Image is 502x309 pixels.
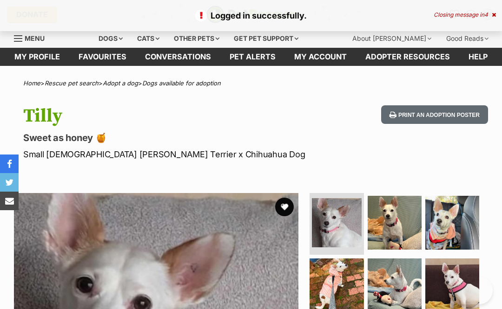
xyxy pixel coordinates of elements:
[45,79,99,87] a: Rescue pet search
[131,29,166,48] div: Cats
[23,148,308,161] p: Small [DEMOGRAPHIC_DATA] [PERSON_NAME] Terrier x Chihuahua Dog
[356,48,459,66] a: Adopter resources
[92,29,129,48] div: Dogs
[368,196,422,250] img: Photo of Tilly
[9,9,493,22] p: Logged in successfully.
[25,34,45,42] span: Menu
[227,29,305,48] div: Get pet support
[346,29,438,48] div: About [PERSON_NAME]
[434,12,496,18] div: Closing message in
[220,48,285,66] a: Pet alerts
[285,48,356,66] a: My account
[275,198,294,216] button: favourite
[381,105,488,124] button: Print an adoption poster
[484,11,488,18] span: 4
[23,79,40,87] a: Home
[23,105,308,127] h1: Tilly
[459,48,497,66] a: Help
[136,48,220,66] a: conversations
[443,277,493,304] iframe: Help Scout Beacon - Open
[14,29,51,46] a: Menu
[23,131,308,144] p: Sweet as honey 🍯
[69,48,136,66] a: Favourites
[425,196,479,250] img: Photo of Tilly
[440,29,495,48] div: Good Reads
[142,79,221,87] a: Dogs available for adoption
[103,79,138,87] a: Adopt a dog
[167,29,226,48] div: Other pets
[312,198,361,247] img: Photo of Tilly
[5,48,69,66] a: My profile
